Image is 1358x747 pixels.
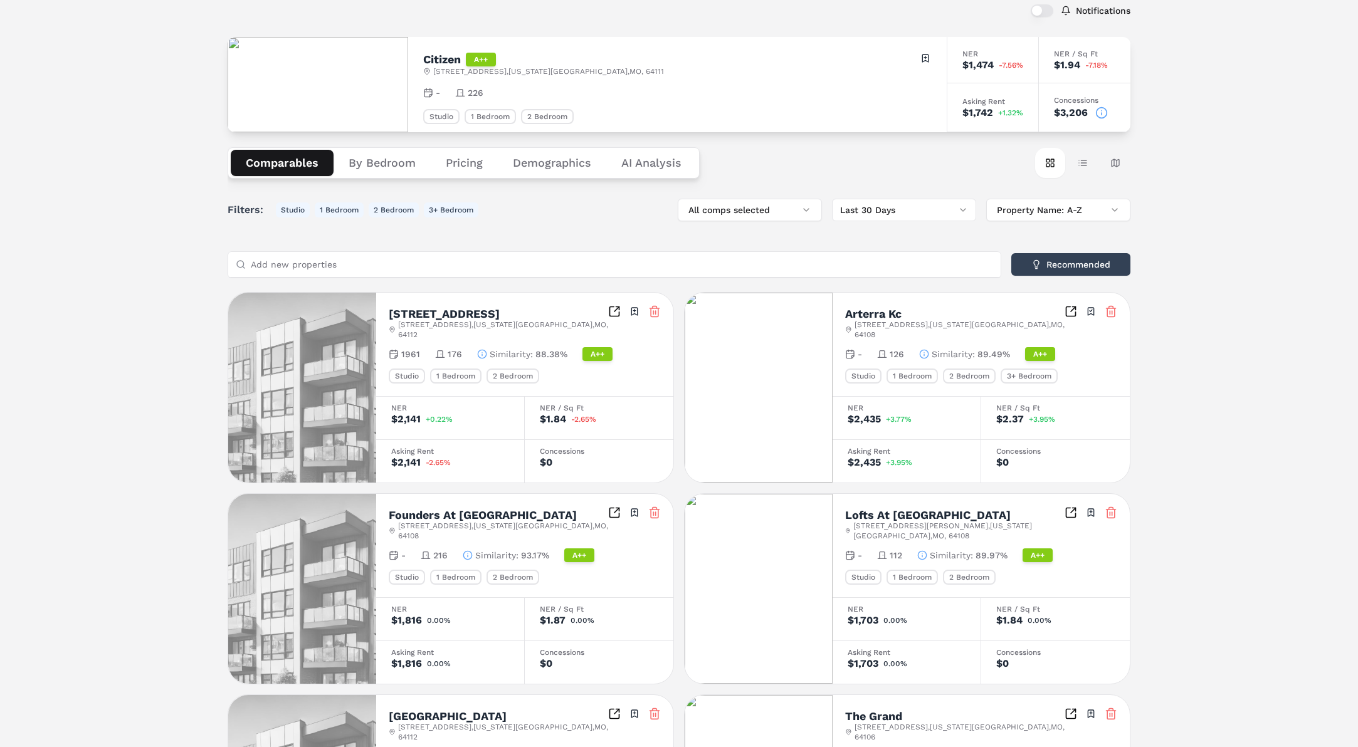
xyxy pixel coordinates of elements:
span: 126 [890,348,904,360]
span: 89.97% [976,549,1008,562]
div: $2,141 [391,457,421,468]
span: 0.00% [427,617,451,624]
span: 226 [468,86,483,99]
div: A++ [1023,548,1053,562]
span: -7.56% [999,61,1023,69]
label: Notifications [1076,6,1130,15]
div: 1 Bedroom [430,570,482,585]
div: $1.84 [540,414,566,424]
div: Asking Rent [848,447,966,455]
div: A++ [466,53,496,66]
span: [STREET_ADDRESS] , [US_STATE][GEOGRAPHIC_DATA] , MO , 64112 [398,722,608,742]
button: Recommended [1011,253,1130,276]
span: - [401,549,406,562]
div: $1,703 [848,659,878,669]
a: Inspect Comparables [1065,506,1077,519]
div: 2 Bedroom [943,368,996,384]
span: 0.00% [883,660,907,667]
div: NER / Sq Ft [996,404,1115,412]
button: 2 Bedroom [369,202,419,217]
div: $2,435 [848,414,881,424]
span: [STREET_ADDRESS] , [US_STATE][GEOGRAPHIC_DATA] , MO , 64108 [855,320,1065,340]
div: NER [391,605,509,613]
span: -2.65% [426,459,451,466]
div: 1 Bedroom [430,368,482,384]
div: Studio [389,368,425,384]
span: -2.65% [571,415,596,423]
span: +3.95% [1029,415,1055,423]
span: 93.17% [521,549,549,562]
div: $1.84 [996,615,1023,625]
span: - [858,549,862,562]
div: $1.87 [540,615,566,625]
button: Demographics [498,150,606,176]
div: 2 Bedroom [487,368,539,384]
div: Concessions [996,649,1115,656]
div: 3+ Bedroom [1001,368,1058,384]
div: $1,742 [962,108,993,118]
div: $1,474 [962,60,994,70]
span: Filters: [228,202,271,217]
div: 2 Bedroom [487,570,539,585]
div: Asking Rent [391,447,509,455]
div: A++ [1025,347,1055,361]
span: +3.77% [886,415,912,423]
span: Similarity : [475,549,518,562]
span: +3.95% [886,459,912,466]
div: NER [391,404,509,412]
div: NER / Sq Ft [540,605,658,613]
button: Pricing [431,150,498,176]
button: By Bedroom [334,150,431,176]
button: All comps selected [678,199,822,221]
a: Inspect Comparables [1065,305,1077,318]
div: NER [848,605,966,613]
div: 1 Bedroom [887,368,938,384]
div: $0 [540,659,552,669]
button: 1 Bedroom [315,202,364,217]
div: $1,703 [848,615,878,625]
div: A++ [564,548,594,562]
span: - [858,348,862,360]
span: 0.00% [427,660,451,667]
div: $1,816 [391,615,422,625]
button: Property Name: A-Z [986,199,1130,221]
button: AI Analysis [606,150,697,176]
span: 0.00% [1028,617,1051,624]
span: [STREET_ADDRESS] , [US_STATE][GEOGRAPHIC_DATA] , MO , 64111 [433,66,664,76]
input: Add new properties [251,252,993,277]
span: [STREET_ADDRESS] , [US_STATE][GEOGRAPHIC_DATA] , MO , 64108 [398,521,608,541]
span: 0.00% [571,617,594,624]
div: 1 Bedroom [887,570,938,585]
a: Inspect Comparables [608,708,621,720]
h2: Founders At [GEOGRAPHIC_DATA] [389,509,577,521]
a: Inspect Comparables [608,506,621,519]
div: Studio [845,368,882,384]
span: [STREET_ADDRESS][PERSON_NAME] , [US_STATE][GEOGRAPHIC_DATA] , MO , 64108 [853,521,1065,541]
span: 0.00% [883,617,907,624]
span: 1961 [401,348,420,360]
span: [STREET_ADDRESS] , [US_STATE][GEOGRAPHIC_DATA] , MO , 64112 [398,320,608,340]
div: $3,206 [1054,108,1088,118]
div: NER [848,404,966,412]
div: 2 Bedroom [943,570,996,585]
h2: Citizen [423,54,461,65]
h2: Lofts At [GEOGRAPHIC_DATA] [845,509,1011,521]
h2: The Grand [845,711,902,722]
div: $0 [540,457,552,468]
span: 88.38% [535,348,567,360]
h2: Arterra Kc [845,308,902,320]
span: 89.49% [977,348,1010,360]
div: Concessions [540,447,658,455]
div: Studio [423,109,460,124]
h2: [STREET_ADDRESS] [389,308,500,320]
div: NER / Sq Ft [996,605,1115,613]
span: +0.22% [426,415,453,423]
div: $2.37 [996,414,1024,424]
div: Concessions [540,649,658,656]
span: [STREET_ADDRESS] , [US_STATE][GEOGRAPHIC_DATA] , MO , 64106 [855,722,1065,742]
span: 112 [890,549,902,562]
div: NER [962,50,1023,58]
div: $1,816 [391,659,422,669]
div: $0 [996,457,1009,468]
div: Studio [389,570,425,585]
